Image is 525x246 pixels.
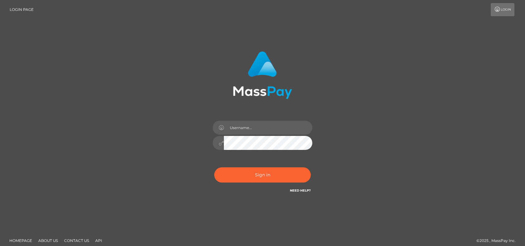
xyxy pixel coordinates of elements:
button: Sign in [214,167,311,183]
div: © 2025 , MassPay Inc. [476,237,520,244]
a: Login Page [10,3,34,16]
input: Username... [224,121,312,135]
a: Contact Us [62,236,92,245]
a: API [93,236,105,245]
a: Homepage [7,236,35,245]
a: Need Help? [290,188,311,193]
a: Login [491,3,514,16]
img: MassPay Login [233,51,292,99]
a: About Us [36,236,60,245]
